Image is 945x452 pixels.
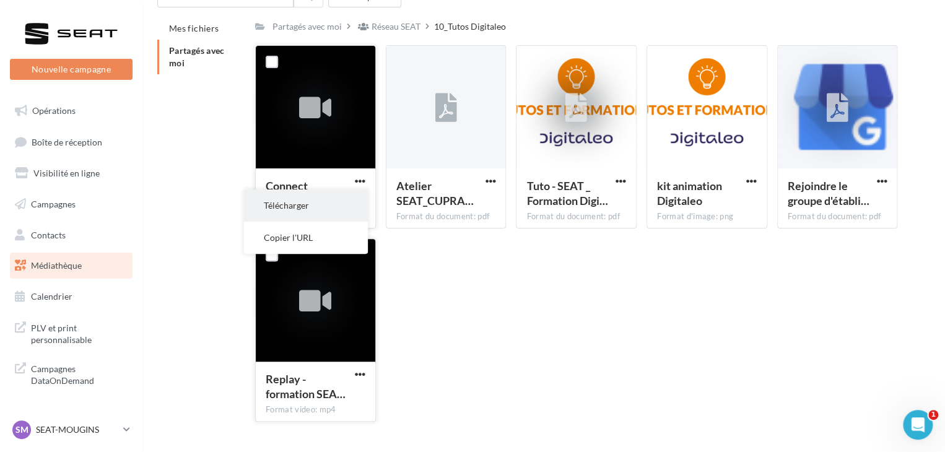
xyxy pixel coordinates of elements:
[31,260,82,271] span: Médiathèque
[788,179,869,207] span: Rejoindre le groupe d'établissement Seat
[7,222,135,248] a: Contacts
[31,319,128,346] span: PLV et print personnalisable
[788,211,887,222] div: Format du document: pdf
[244,222,368,254] button: Copier l'URL
[32,136,102,147] span: Boîte de réception
[266,372,346,401] span: Replay - formation SEAT - ADS-RS-MD
[7,315,135,351] a: PLV et print personnalisable
[7,98,135,124] a: Opérations
[31,199,76,209] span: Campagnes
[244,189,368,222] button: Télécharger
[272,20,342,33] div: Partagés avec moi
[169,45,225,68] span: Partagés avec moi
[31,229,66,240] span: Contacts
[7,129,135,155] a: Boîte de réception
[7,160,135,186] a: Visibilité en ligne
[10,59,133,80] button: Nouvelle campagne
[33,168,100,178] span: Visibilité en ligne
[266,179,347,207] span: Connect Marketing Digitaleo SEAT & CUPRA
[903,410,933,440] iframe: Intercom live chat
[266,404,365,415] div: Format video: mp4
[657,211,757,222] div: Format d'image: png
[526,211,626,222] div: Format du document: pdf
[31,360,128,387] span: Campagnes DataOnDemand
[396,211,496,222] div: Format du document: pdf
[169,23,219,33] span: Mes fichiers
[10,418,133,441] a: SM SEAT-MOUGINS
[32,105,76,116] span: Opérations
[7,191,135,217] a: Campagnes
[7,253,135,279] a: Médiathèque
[15,424,28,436] span: SM
[7,284,135,310] a: Calendrier
[396,179,474,207] span: Atelier SEAT_CUPRA 2025
[928,410,938,420] span: 1
[434,20,506,33] div: 10_Tutos Digitaleo
[526,179,607,207] span: Tuto - SEAT _ Formation Digitaleo
[372,20,420,33] div: Réseau SEAT
[657,179,722,207] span: kit animation Digitaleo
[36,424,118,436] p: SEAT-MOUGINS
[7,355,135,392] a: Campagnes DataOnDemand
[31,291,72,302] span: Calendrier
